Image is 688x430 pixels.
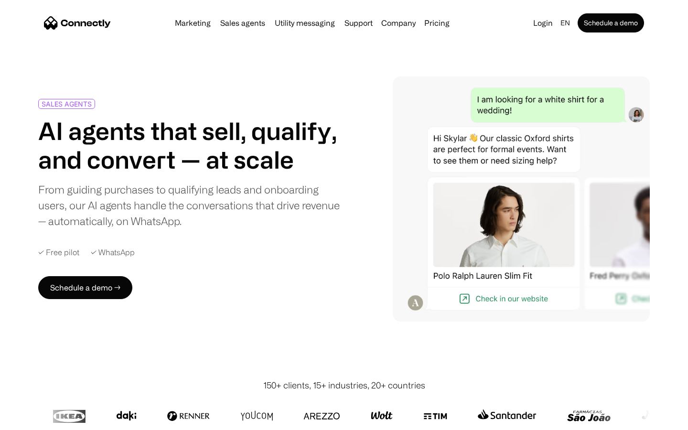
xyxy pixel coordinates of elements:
[578,13,644,32] a: Schedule a demo
[10,412,57,427] aside: Language selected: English
[560,16,570,30] div: en
[381,16,416,30] div: Company
[529,16,557,30] a: Login
[263,379,425,392] div: 150+ clients, 15+ industries, 20+ countries
[19,413,57,427] ul: Language list
[171,19,215,27] a: Marketing
[216,19,269,27] a: Sales agents
[420,19,453,27] a: Pricing
[271,19,339,27] a: Utility messaging
[38,117,340,174] h1: AI agents that sell, qualify, and convert — at scale
[38,248,79,257] div: ✓ Free pilot
[557,16,576,30] div: en
[44,16,111,30] a: home
[91,248,135,257] div: ✓ WhatsApp
[341,19,376,27] a: Support
[42,100,92,107] div: SALES AGENTS
[38,182,340,229] div: From guiding purchases to qualifying leads and onboarding users, our AI agents handle the convers...
[378,16,419,30] div: Company
[38,276,132,299] a: Schedule a demo →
